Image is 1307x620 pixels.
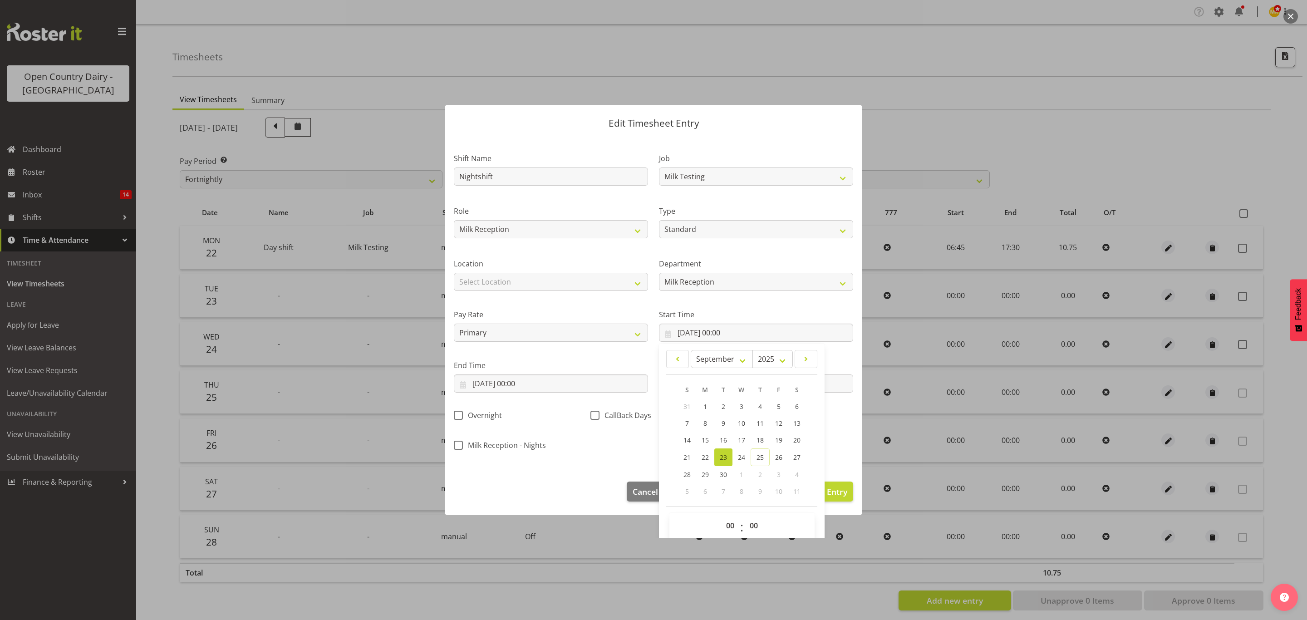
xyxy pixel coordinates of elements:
[696,448,714,466] a: 22
[738,385,744,394] span: W
[788,398,806,415] a: 6
[722,385,725,394] span: T
[454,374,648,393] input: Click to select...
[732,432,751,448] a: 17
[796,486,847,497] span: Update Entry
[720,453,727,462] span: 23
[1294,288,1302,320] span: Feedback
[714,432,732,448] a: 16
[454,167,648,186] input: Shift Name
[775,419,782,428] span: 12
[720,470,727,479] span: 30
[714,415,732,432] a: 9
[454,258,648,269] label: Location
[702,453,709,462] span: 22
[777,470,781,479] span: 3
[463,411,502,420] span: Overnight
[738,419,745,428] span: 10
[777,402,781,411] span: 5
[714,448,732,466] a: 23
[751,415,770,432] a: 11
[678,415,696,432] a: 7
[702,436,709,444] span: 15
[758,402,762,411] span: 4
[696,466,714,483] a: 29
[627,482,664,502] button: Cancel
[678,448,696,466] a: 21
[732,415,751,432] a: 10
[633,486,658,497] span: Cancel
[738,453,745,462] span: 24
[683,402,691,411] span: 31
[758,385,762,394] span: T
[770,398,788,415] a: 5
[757,453,764,462] span: 25
[740,487,743,496] span: 8
[793,436,801,444] span: 20
[720,436,727,444] span: 16
[714,466,732,483] a: 30
[454,153,648,164] label: Shift Name
[703,487,707,496] span: 6
[795,385,799,394] span: S
[740,470,743,479] span: 1
[703,419,707,428] span: 8
[702,470,709,479] span: 29
[722,402,725,411] span: 2
[659,206,853,217] label: Type
[454,309,648,320] label: Pay Rate
[678,466,696,483] a: 28
[757,436,764,444] span: 18
[775,487,782,496] span: 10
[685,419,689,428] span: 7
[1280,593,1289,602] img: help-xxl-2.png
[740,517,743,539] span: :
[740,402,743,411] span: 3
[795,470,799,479] span: 4
[714,398,732,415] a: 2
[722,419,725,428] span: 9
[454,118,853,128] p: Edit Timesheet Entry
[454,206,648,217] label: Role
[788,432,806,448] a: 20
[685,487,689,496] span: 5
[732,398,751,415] a: 3
[659,309,853,320] label: Start Time
[696,398,714,415] a: 1
[454,360,648,371] label: End Time
[683,470,691,479] span: 28
[696,415,714,432] a: 8
[757,419,764,428] span: 11
[751,432,770,448] a: 18
[722,487,725,496] span: 7
[775,453,782,462] span: 26
[770,432,788,448] a: 19
[793,419,801,428] span: 13
[659,258,853,269] label: Department
[793,487,801,496] span: 11
[599,411,651,420] span: CallBack Days
[685,385,689,394] span: S
[659,153,853,164] label: Job
[696,432,714,448] a: 15
[770,415,788,432] a: 12
[758,470,762,479] span: 2
[770,448,788,466] a: 26
[683,453,691,462] span: 21
[795,402,799,411] span: 6
[777,385,780,394] span: F
[751,448,770,466] a: 25
[758,487,762,496] span: 9
[775,436,782,444] span: 19
[788,448,806,466] a: 27
[683,436,691,444] span: 14
[703,402,707,411] span: 1
[463,441,546,450] span: Milk Reception - Nights
[1290,279,1307,341] button: Feedback - Show survey
[738,436,745,444] span: 17
[702,385,708,394] span: M
[678,432,696,448] a: 14
[751,398,770,415] a: 4
[732,448,751,466] a: 24
[788,415,806,432] a: 13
